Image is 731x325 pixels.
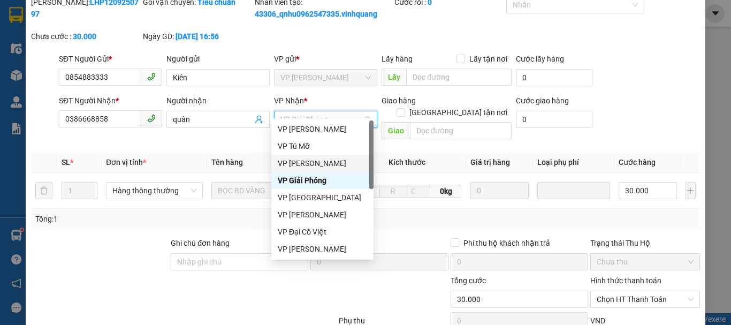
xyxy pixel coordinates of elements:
[112,183,196,199] span: Hàng thông thường
[166,95,270,107] div: Người nhận
[465,53,512,65] span: Lấy tận nơi
[597,291,694,307] span: Chọn HT Thanh Toán
[271,240,374,258] div: VP Trần Khát Chân
[619,158,656,167] span: Cước hàng
[147,114,156,123] span: phone
[278,192,367,203] div: VP [GEOGRAPHIC_DATA]
[274,96,304,105] span: VP Nhận
[35,213,283,225] div: Tổng: 1
[597,254,694,270] span: Chưa thu
[382,55,413,63] span: Lấy hàng
[410,122,512,139] input: Dọc đường
[35,182,52,199] button: delete
[379,185,407,198] input: R
[516,111,592,128] input: Cước giao hàng
[533,152,614,173] th: Loại phụ phí
[278,140,367,152] div: VP Tú Mỡ
[278,175,367,186] div: VP Giải Phóng
[280,70,371,86] span: VP LÊ HỒNG PHONG
[382,69,406,86] span: Lấy
[255,115,263,124] span: user-add
[459,237,554,249] span: Phí thu hộ khách nhận trả
[271,120,374,138] div: VP LÊ HỒNG PHONG
[271,189,374,206] div: VP PHÚ SƠN
[171,239,230,247] label: Ghi chú đơn hàng
[389,158,425,167] span: Kích thước
[686,182,696,199] button: plus
[271,155,374,172] div: VP Linh Đàm
[278,243,367,255] div: VP [PERSON_NAME]
[271,138,374,155] div: VP Tú Mỡ
[106,158,146,167] span: Đơn vị tính
[431,185,462,198] span: 0kg
[73,32,96,41] b: 30.000
[211,182,284,199] input: VD: Bàn, Ghế
[31,31,141,42] div: Chưa cước :
[271,223,374,240] div: VP Đại Cồ Việt
[382,96,416,105] span: Giao hàng
[470,158,510,167] span: Giá trị hàng
[280,111,371,127] span: VP Giải Phóng
[278,226,367,238] div: VP Đại Cồ Việt
[62,158,70,167] span: SL
[405,107,512,118] span: [GEOGRAPHIC_DATA] tận nơi
[382,122,410,139] span: Giao
[451,276,486,285] span: Tổng cước
[406,69,512,86] input: Dọc đường
[516,55,564,63] label: Cước lấy hàng
[59,95,162,107] div: SĐT Người Nhận
[143,31,253,42] div: Ngày GD:
[274,53,377,65] div: VP gửi
[271,172,374,189] div: VP Giải Phóng
[278,123,367,135] div: VP [PERSON_NAME]
[590,276,661,285] label: Hình thức thanh toán
[211,158,243,167] span: Tên hàng
[516,96,569,105] label: Cước giao hàng
[590,316,605,325] span: VND
[147,72,156,81] span: phone
[407,185,431,198] input: C
[166,53,270,65] div: Người gửi
[59,53,162,65] div: SĐT Người Gửi
[590,237,700,249] div: Trạng thái Thu Hộ
[171,253,308,270] input: Ghi chú đơn hàng
[470,182,529,199] input: 0
[516,69,592,86] input: Cước lấy hàng
[255,10,377,18] b: 43306_qnhu0962547335.vinhquang
[176,32,219,41] b: [DATE] 16:56
[278,209,367,221] div: VP [PERSON_NAME]
[278,157,367,169] div: VP [PERSON_NAME]
[271,206,374,223] div: VP DƯƠNG ĐÌNH NGHỆ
